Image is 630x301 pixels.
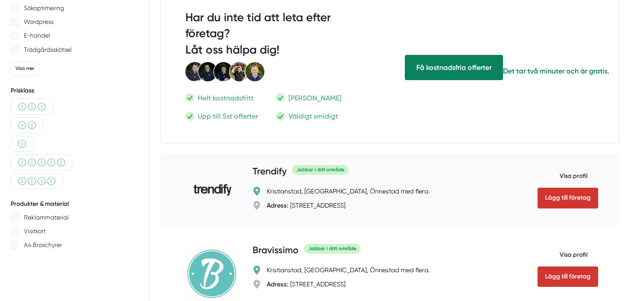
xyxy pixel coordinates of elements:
div: Jobbar i ditt område [292,165,349,174]
strong: Adress: [267,280,288,288]
p: E-handel [24,30,50,41]
div: Billigt [11,136,34,152]
: Lägg till företag [538,266,598,287]
p: Visitkort [24,226,46,237]
: Lägg till företag [538,188,598,208]
p: Sökoptimering [24,3,64,14]
div: Billigare [11,117,43,133]
span: Visa profil [538,243,588,266]
p: Wordpress [24,16,54,27]
div: [STREET_ADDRESS] [267,201,346,210]
div: [STREET_ADDRESS] [267,280,346,289]
h5: Prisklass [11,86,138,95]
p: A4 Broschyrer [24,239,62,251]
span: Få hjälp [405,55,503,80]
div: Dyrare [11,154,73,170]
h4: Trendify [253,165,287,179]
div: Visa mer [11,62,39,75]
h5: Produkter & material [11,200,138,208]
p: Det tar två minuter och är gratis. [503,66,609,77]
h4: Bravissimo [253,243,299,258]
strong: Adress: [267,201,288,209]
p: Trädgårdsskötsel [24,44,72,55]
span: Visa profil [538,165,588,188]
img: Smartproduktion Personal [185,62,265,82]
div: Över medel [11,173,63,189]
div: Kristianstad, [GEOGRAPHIC_DATA], Önnestad med flera. [267,187,430,196]
h2: Har du inte tid att leta efter företag? Låt oss hälpa dig! [185,10,360,62]
p: Helt kostnadsfritt [198,93,254,104]
p: Upp till 5st offerter [198,111,258,122]
div: Jobbar i ditt område [304,244,361,253]
div: Medel [11,99,53,115]
div: Kristianstad, [GEOGRAPHIC_DATA], Önnestad med flera. [267,266,430,274]
img: Trendify [181,171,242,209]
p: Väldigt smidigt [288,111,338,122]
p: Reklammaterial [24,212,69,223]
p: [PERSON_NAME] [288,93,342,104]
